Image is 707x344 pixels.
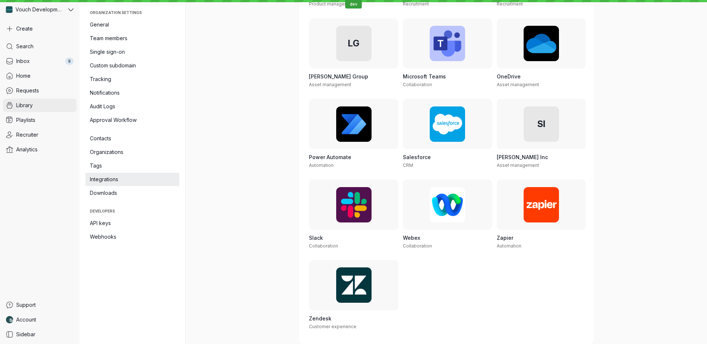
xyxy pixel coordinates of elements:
[90,209,175,213] span: Developers
[6,6,13,13] img: Vouch Development Team avatar
[3,99,77,112] a: Library
[403,73,446,80] span: Microsoft Teams
[16,301,36,309] span: Support
[85,59,179,72] a: Custom subdomain
[309,73,368,80] span: [PERSON_NAME] Group
[90,10,175,15] span: Organization settings
[309,154,351,160] span: Power Automate
[3,55,77,68] a: Inbox9
[3,128,77,141] a: Recruiter
[16,25,33,32] span: Create
[90,220,175,227] span: API keys
[309,1,356,7] span: Product management
[309,82,351,87] span: Asset management
[90,35,175,42] span: Team members
[16,102,33,109] span: Library
[6,316,13,323] img: Nathan Weinstock avatar
[3,84,77,97] a: Requests
[3,40,77,53] a: Search
[16,116,35,124] span: Playlists
[309,235,323,241] span: Slack
[497,235,513,241] span: Zapier
[90,162,175,169] span: Tags
[90,176,175,183] span: Integrations
[403,154,431,160] span: Salesforce
[16,331,35,338] span: Sidebar
[90,76,175,83] span: Tracking
[3,69,77,83] a: Home
[3,113,77,127] a: Playlists
[15,6,63,13] span: Vouch Development Team
[16,72,31,80] span: Home
[403,243,432,249] span: Collaboration
[309,162,334,168] span: Automation
[90,233,175,241] span: Webhooks
[16,316,36,323] span: Account
[403,1,429,7] span: Recruitment
[90,103,175,110] span: Audit Logs
[3,22,77,35] button: Create
[497,1,523,7] span: Recruitment
[90,189,175,197] span: Downloads
[309,315,331,322] span: Zendesk
[3,298,77,312] a: Support
[3,328,77,341] a: Sidebar
[497,154,548,160] span: [PERSON_NAME] Inc
[90,62,175,69] span: Custom subdomain
[85,159,179,172] a: Tags
[403,162,413,168] span: CRM
[85,113,179,127] a: Approval Workflow
[16,131,38,138] span: Recruiter
[403,82,432,87] span: Collaboration
[85,45,179,59] a: Single sign-on
[3,3,67,16] div: Vouch Development Team
[90,148,175,156] span: Organizations
[90,21,175,28] span: General
[403,235,420,241] span: Webex
[16,57,30,65] span: Inbox
[309,243,338,249] span: Collaboration
[16,43,34,50] span: Search
[85,230,179,243] a: Webhooks
[85,100,179,113] a: Audit Logs
[497,243,521,249] span: Automation
[90,89,175,96] span: Notifications
[497,73,521,80] span: OneDrive
[85,32,179,45] a: Team members
[85,86,179,99] a: Notifications
[85,173,179,186] a: Integrations
[16,87,39,94] span: Requests
[85,73,179,86] a: Tracking
[309,324,356,329] span: Customer experience
[3,143,77,156] a: Analytics
[90,135,175,142] span: Contacts
[3,3,77,16] button: Vouch Development Team avatarVouch Development Team
[497,162,539,168] span: Asset management
[85,217,179,230] a: API keys
[90,116,175,124] span: Approval Workflow
[85,18,179,31] a: General
[85,186,179,200] a: Downloads
[16,146,38,153] span: Analytics
[65,57,74,65] div: 9
[90,48,175,56] span: Single sign-on
[85,145,179,159] a: Organizations
[85,132,179,145] a: Contacts
[3,313,77,326] a: Nathan Weinstock avatarAccount
[497,82,539,87] span: Asset management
